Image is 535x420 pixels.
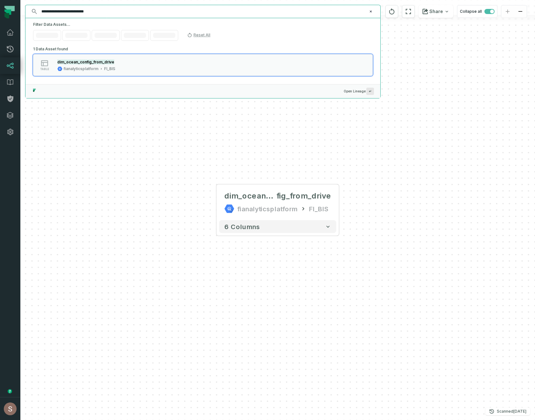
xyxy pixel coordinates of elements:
button: Scanned[DATE] 8:10:59 AM [485,408,530,415]
div: Suggestions [25,45,380,84]
button: zoom out [514,5,527,18]
div: fianalyticsplatform [64,66,98,71]
h5: Filter Data Assets... [33,22,373,27]
img: avatar of Shay Gafniel [4,402,17,415]
button: Collapse all [457,5,497,18]
button: Reset All [185,30,213,40]
span: Press ↵ to add a new Data Asset to the graph [366,88,374,95]
relative-time: Sep 17, 2025, 8:10 AM GMT+3 [513,409,526,414]
p: Scanned [497,408,526,415]
button: Clear search query [368,8,374,15]
span: dim_ocean_con [224,191,277,201]
div: dim_ocean_config_from_drive [224,191,331,201]
button: tablefianalyticsplatformFI_BIS [33,54,373,76]
mark: dim_ocean_config_from_drive [57,60,114,64]
span: table [40,68,49,71]
span: fig_from_drive [277,191,331,201]
div: fianalyticsplatform [237,204,298,214]
div: 1 Data Asset found [33,45,373,84]
button: Share [419,5,453,18]
div: FI_BIS [309,204,329,214]
div: Tooltip anchor [7,388,13,394]
div: FI_BIS [104,66,115,71]
span: 6 columns [224,223,260,230]
span: Open Lineage [344,88,374,95]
